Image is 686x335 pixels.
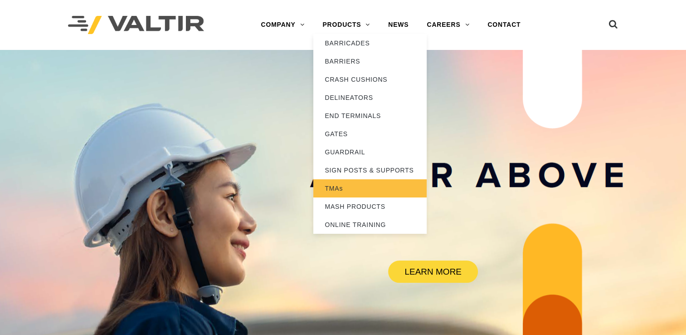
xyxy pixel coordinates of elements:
img: Valtir [68,16,204,34]
a: LEARN MORE [388,261,478,283]
a: DELINEATORS [313,89,427,107]
a: GUARDRAIL [313,143,427,161]
a: SIGN POSTS & SUPPORTS [313,161,427,179]
a: CONTACT [478,16,530,34]
a: MASH PRODUCTS [313,197,427,216]
a: BARRICADES [313,34,427,52]
a: ONLINE TRAINING [313,216,427,234]
a: END TERMINALS [313,107,427,125]
a: PRODUCTS [313,16,379,34]
a: COMPANY [252,16,313,34]
a: BARRIERS [313,52,427,70]
a: TMAs [313,179,427,197]
a: NEWS [379,16,418,34]
a: CAREERS [418,16,478,34]
a: CRASH CUSHIONS [313,70,427,89]
a: GATES [313,125,427,143]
